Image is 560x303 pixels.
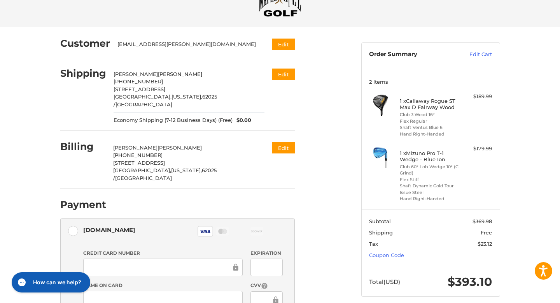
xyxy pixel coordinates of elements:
span: $0.00 [233,116,251,124]
span: $369.98 [472,218,492,224]
span: Total (USD) [369,278,400,285]
label: Name on Card [83,282,243,289]
li: Flex Stiff [400,176,459,183]
button: Edit [272,142,295,153]
iframe: Gorgias live chat messenger [8,270,93,295]
h4: 1 x Callaway Rogue ST Max D Fairway Wood [400,98,459,111]
span: 62025 / [114,93,217,107]
span: [PHONE_NUMBER] [113,152,163,158]
h3: 2 Items [369,79,492,85]
div: $179.99 [461,145,492,153]
span: [STREET_ADDRESS] [114,86,165,92]
h2: Payment [60,199,106,211]
h2: Shipping [60,67,106,79]
span: [US_STATE], [171,167,202,173]
span: Shipping [369,229,393,236]
li: Shaft Ventus Blue 6 [400,124,459,131]
li: Club 3 Wood 16° [400,111,459,118]
span: [PERSON_NAME] [158,71,202,77]
div: [EMAIL_ADDRESS][PERSON_NAME][DOMAIN_NAME] [117,41,257,48]
label: CVV [250,282,283,289]
label: Credit Card Number [83,250,243,257]
span: [STREET_ADDRESS] [113,160,165,166]
span: $393.10 [448,275,492,289]
li: Hand Right-Handed [400,196,459,202]
div: [DOMAIN_NAME] [83,224,135,236]
li: Hand Right-Handed [400,131,459,137]
h2: Billing [60,141,106,153]
a: Edit Cart [453,51,492,58]
span: $23.12 [478,241,492,247]
span: [PERSON_NAME] [114,71,158,77]
span: [GEOGRAPHIC_DATA], [113,167,171,173]
span: [GEOGRAPHIC_DATA] [115,101,172,107]
iframe: Google Customer Reviews [496,282,560,303]
span: [GEOGRAPHIC_DATA], [114,93,171,100]
label: Expiration [250,250,283,257]
li: Shaft Dynamic Gold Tour Issue Steel [400,183,459,196]
span: Economy Shipping (7-12 Business Days) (Free) [114,116,233,124]
span: 62025 / [113,167,217,181]
span: [PERSON_NAME] [113,144,157,151]
span: [PERSON_NAME] [157,144,202,151]
span: Subtotal [369,218,391,224]
span: [GEOGRAPHIC_DATA] [115,175,172,181]
h4: 1 x Mizuno Pro T-1 Wedge - Blue Ion [400,150,459,163]
button: Edit [272,39,295,50]
span: [US_STATE], [171,93,202,100]
div: $189.99 [461,93,492,100]
h3: Order Summary [369,51,453,58]
a: Coupon Code [369,252,404,258]
span: Free [481,229,492,236]
button: Edit [272,69,295,80]
h2: Customer [60,37,110,49]
span: Tax [369,241,378,247]
li: Club 60° Lob Wedge 10° (C Grind) [400,164,459,176]
li: Flex Regular [400,118,459,125]
span: [PHONE_NUMBER] [114,78,163,85]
